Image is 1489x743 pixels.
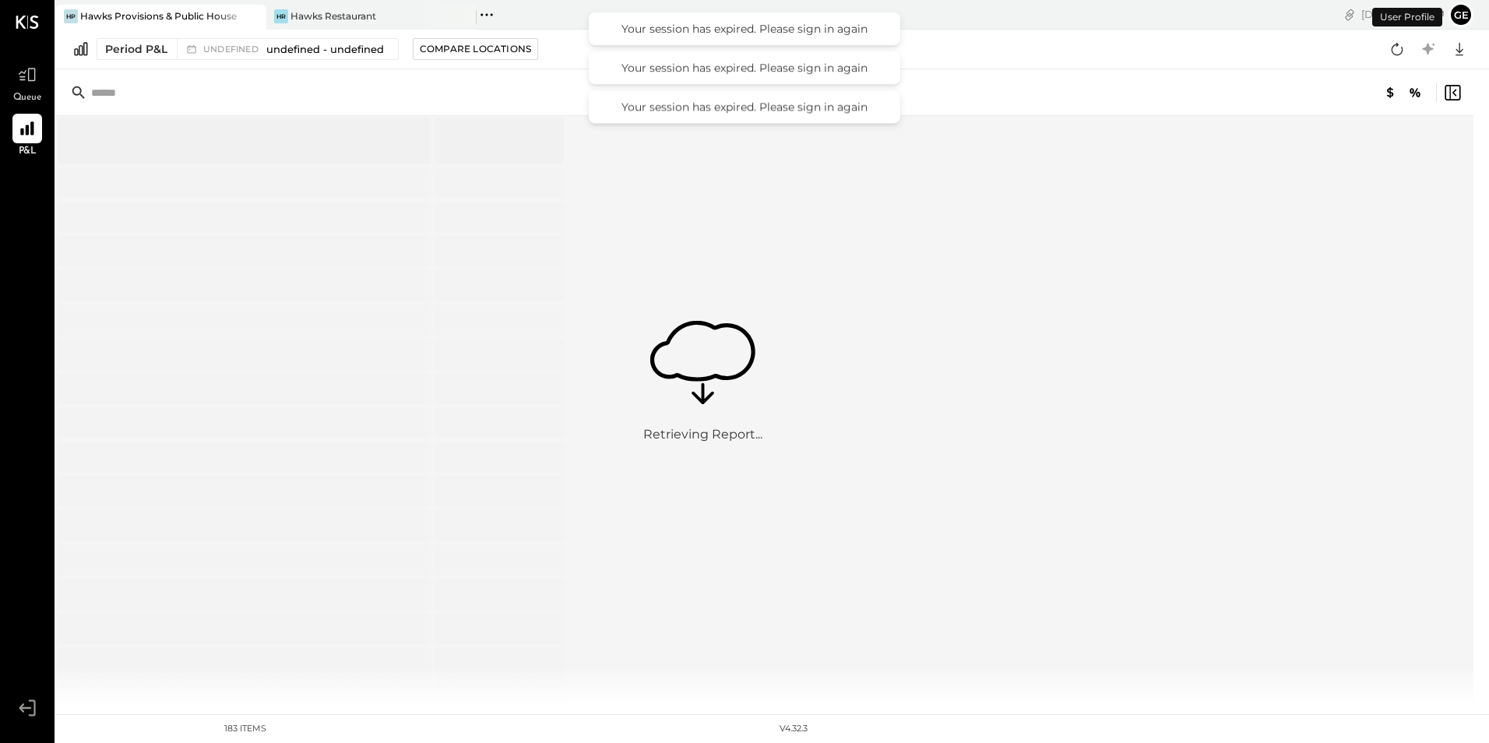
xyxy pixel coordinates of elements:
[203,45,262,54] span: undefined
[413,38,538,60] button: Compare Locations
[290,9,376,23] div: Hawks Restaurant
[64,9,78,23] div: HP
[105,41,167,57] div: Period P&L
[1,114,54,159] a: P&L
[1449,2,1473,27] button: ge
[224,723,266,735] div: 183 items
[80,9,237,23] div: Hawks Provisions & Public House
[604,100,885,114] div: Your session has expired. Please sign in again
[19,145,37,159] span: P&L
[274,9,288,23] div: HR
[13,91,42,105] span: Queue
[604,61,885,75] div: Your session has expired. Please sign in again
[1372,8,1442,26] div: User Profile
[1342,6,1357,23] div: copy link
[420,42,531,55] div: Compare Locations
[266,42,384,57] span: undefined - undefined
[1361,7,1445,22] div: [DATE]
[1,60,54,105] a: Queue
[604,22,885,36] div: Your session has expired. Please sign in again
[780,723,808,735] div: v 4.32.3
[97,38,399,60] button: Period P&L undefinedundefined - undefined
